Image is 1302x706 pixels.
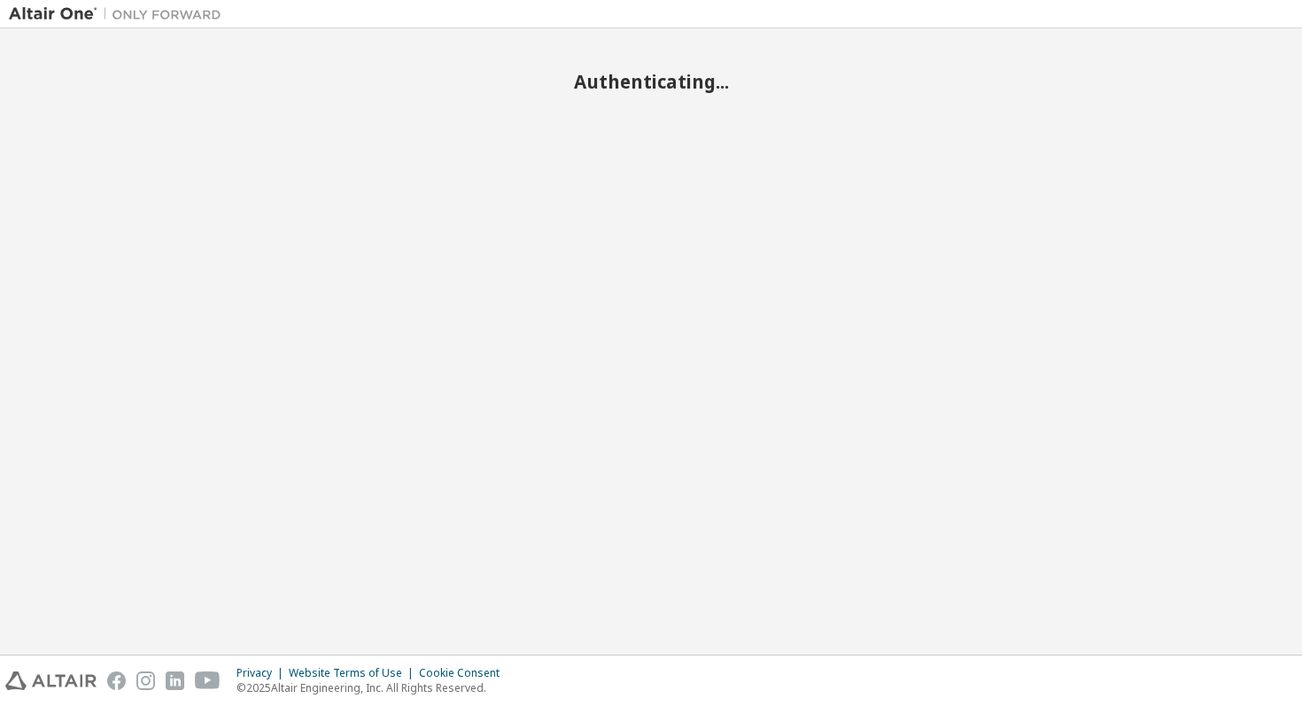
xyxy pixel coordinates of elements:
[5,671,97,690] img: altair_logo.svg
[289,666,419,680] div: Website Terms of Use
[195,671,221,690] img: youtube.svg
[419,666,510,680] div: Cookie Consent
[136,671,155,690] img: instagram.svg
[9,70,1293,93] h2: Authenticating...
[236,680,510,695] p: © 2025 Altair Engineering, Inc. All Rights Reserved.
[166,671,184,690] img: linkedin.svg
[236,666,289,680] div: Privacy
[9,5,230,23] img: Altair One
[107,671,126,690] img: facebook.svg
